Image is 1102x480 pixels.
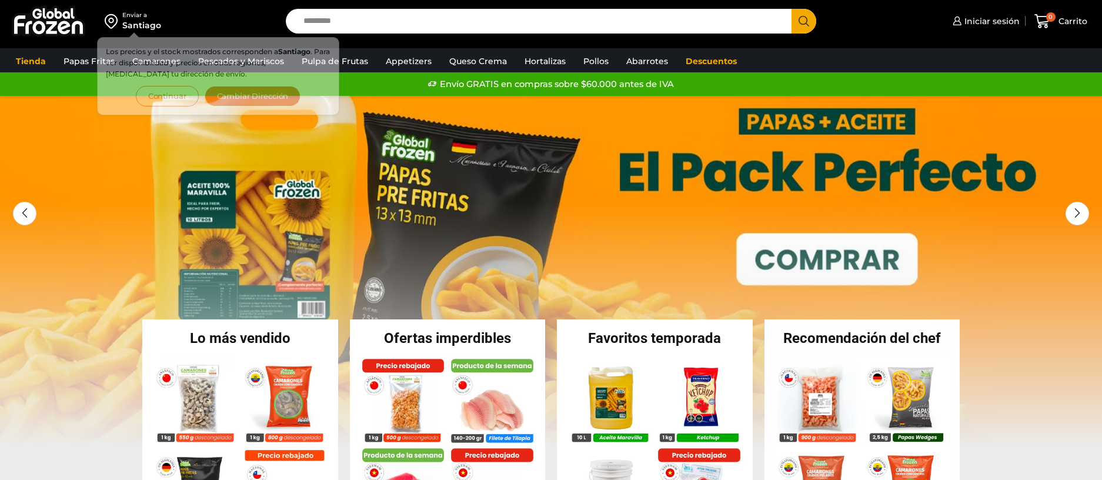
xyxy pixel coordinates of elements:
[1056,15,1087,27] span: Carrito
[106,46,330,80] p: Los precios y el stock mostrados corresponden a . Para ver disponibilidad y precios en otras regi...
[620,50,674,72] a: Abarrotes
[136,86,199,106] button: Continuar
[58,50,121,72] a: Papas Fritas
[961,15,1020,27] span: Iniciar sesión
[105,11,122,31] img: address-field-icon.svg
[380,50,438,72] a: Appetizers
[764,331,960,345] h2: Recomendación del chef
[792,9,816,34] button: Search button
[1031,8,1090,35] a: 0 Carrito
[557,331,753,345] h2: Favoritos temporada
[950,9,1020,33] a: Iniciar sesión
[10,50,52,72] a: Tienda
[519,50,572,72] a: Hortalizas
[443,50,513,72] a: Queso Crema
[278,47,310,56] strong: Santiago
[1046,12,1056,22] span: 0
[577,50,615,72] a: Pollos
[350,331,546,345] h2: Ofertas imperdibles
[122,19,161,31] div: Santiago
[142,331,338,345] h2: Lo más vendido
[205,86,301,106] button: Cambiar Dirección
[680,50,743,72] a: Descuentos
[122,11,161,19] div: Enviar a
